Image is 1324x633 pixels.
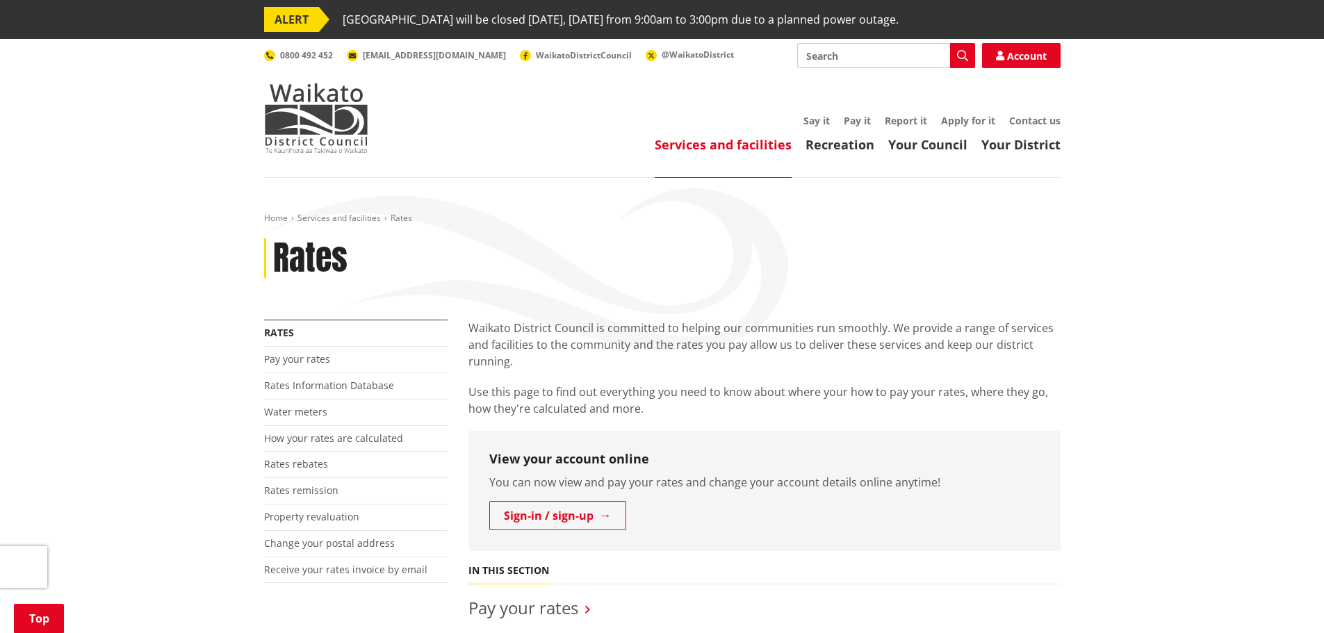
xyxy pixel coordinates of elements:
h5: In this section [468,565,549,577]
a: Top [14,604,64,633]
a: Your Council [888,136,967,153]
a: Account [982,43,1061,68]
p: Waikato District Council is committed to helping our communities run smoothly. We provide a range... [468,320,1061,370]
span: @WaikatoDistrict [662,49,734,60]
a: [EMAIL_ADDRESS][DOMAIN_NAME] [347,49,506,61]
img: Waikato District Council - Te Kaunihera aa Takiwaa o Waikato [264,83,368,153]
a: Recreation [806,136,874,153]
a: @WaikatoDistrict [646,49,734,60]
a: Receive your rates invoice by email [264,563,427,576]
a: Your District [981,136,1061,153]
a: Services and facilities [297,212,381,224]
span: ALERT [264,7,319,32]
a: Services and facilities [655,136,792,153]
input: Search input [797,43,975,68]
a: Report it [885,114,927,127]
a: Rates [264,326,294,339]
a: How your rates are calculated [264,431,403,445]
a: Home [264,212,288,224]
a: Rates rebates [264,457,328,470]
a: Pay it [844,114,871,127]
h3: View your account online [489,452,1040,467]
a: Change your postal address [264,536,395,550]
h1: Rates [273,238,348,279]
a: Property revaluation [264,510,359,523]
p: You can now view and pay your rates and change your account details online anytime! [489,474,1040,491]
span: [GEOGRAPHIC_DATA] will be closed [DATE], [DATE] from 9:00am to 3:00pm due to a planned power outage. [343,7,899,32]
a: Water meters [264,405,327,418]
a: Sign-in / sign-up [489,501,626,530]
a: WaikatoDistrictCouncil [520,49,632,61]
a: Apply for it [941,114,995,127]
span: 0800 492 452 [280,49,333,61]
a: Say it [803,114,830,127]
span: Rates [391,212,412,224]
a: Pay your rates [468,596,578,619]
span: [EMAIL_ADDRESS][DOMAIN_NAME] [363,49,506,61]
a: Contact us [1009,114,1061,127]
nav: breadcrumb [264,213,1061,224]
a: Rates Information Database [264,379,394,392]
span: WaikatoDistrictCouncil [536,49,632,61]
a: 0800 492 452 [264,49,333,61]
p: Use this page to find out everything you need to know about where your how to pay your rates, whe... [468,384,1061,417]
a: Rates remission [264,484,338,497]
a: Pay your rates [264,352,330,365]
